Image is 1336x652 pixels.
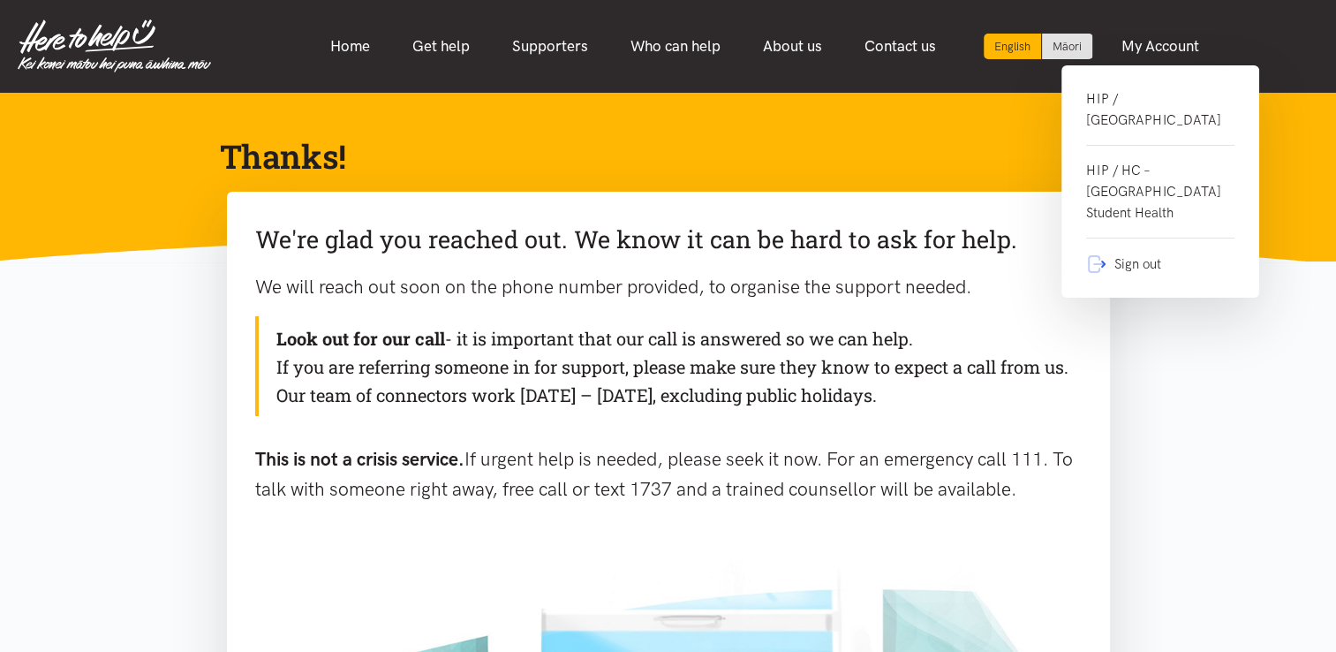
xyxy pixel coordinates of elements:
[1086,239,1234,275] a: Sign out
[1086,146,1234,239] a: HIP / HC – [GEOGRAPHIC_DATA] Student Health
[1042,34,1092,59] a: Switch to Te Reo Māori
[984,34,1042,59] div: Current language
[255,272,1082,302] p: We will reach out soon on the phone number provided, to organise the support needed.
[255,220,1082,259] p: We're glad you reached out. We know it can be hard to ask for help.
[1086,88,1234,146] a: HIP / [GEOGRAPHIC_DATA]
[276,327,445,350] b: Look out for our call
[255,444,1082,504] p: If urgent help is needed, please seek it now. For an emergency call 111. To talk with someone rig...
[1061,65,1259,298] div: My Account
[255,316,1082,416] div: - it is important that our call is answered so we can help. If you are referring someone in for s...
[1100,27,1220,65] a: My Account
[984,34,1093,59] div: Language toggle
[491,27,609,65] a: Supporters
[18,19,211,72] img: Home
[391,27,491,65] a: Get help
[255,448,464,470] b: This is not a crisis service.
[220,135,1089,178] h1: Thanks!
[609,27,742,65] a: Who can help
[742,27,843,65] a: About us
[843,27,957,65] a: Contact us
[309,27,391,65] a: Home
